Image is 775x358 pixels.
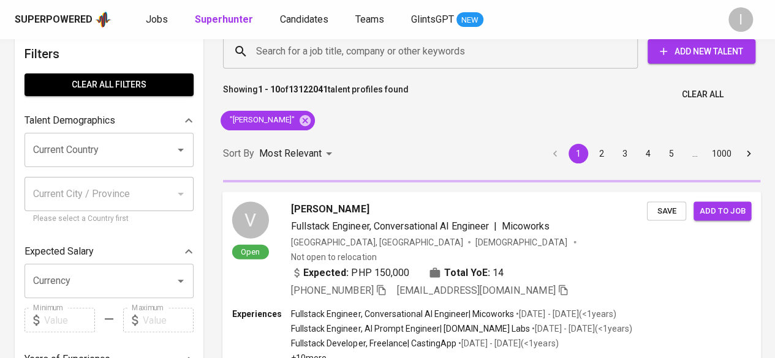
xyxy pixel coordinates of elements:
button: Add to job [694,201,751,220]
p: Experiences [232,307,291,319]
p: Talent Demographics [25,113,115,128]
p: • [DATE] - [DATE] ( <1 years ) [530,323,632,335]
span: Add New Talent [657,44,746,59]
span: NEW [456,14,483,26]
div: Most Relevant [259,143,336,165]
b: 13122041 [289,84,328,94]
button: Go to page 1000 [708,144,735,163]
a: Superpoweredapp logo [15,10,112,29]
button: Go to page 4 [638,144,658,163]
div: "[PERSON_NAME]" [221,111,315,130]
div: Expected Salary [25,239,194,264]
input: Value [44,308,95,332]
a: Teams [355,12,387,28]
span: 14 [493,265,504,280]
a: Jobs [146,12,170,28]
span: [PERSON_NAME] [291,201,369,216]
div: [GEOGRAPHIC_DATA], [GEOGRAPHIC_DATA] [291,236,463,248]
button: Go to next page [739,144,758,163]
img: app logo [95,10,112,29]
p: Please select a Country first [33,213,185,225]
span: Add to job [700,204,745,218]
span: [PHONE_NUMBER] [291,284,373,296]
div: Superpowered [15,13,93,27]
p: Fullstack Engineer, AI Prompt Engineer | [DOMAIN_NAME] Labs [291,323,530,335]
div: V [232,201,269,238]
span: Micoworks [502,220,550,231]
button: Open [172,141,189,158]
div: Talent Demographics [25,108,194,133]
span: Candidates [280,13,328,25]
button: Go to page 5 [662,144,681,163]
b: Total YoE: [444,265,490,280]
span: Clear All filters [34,77,184,92]
span: [DEMOGRAPHIC_DATA] [475,236,569,248]
input: Value [143,308,194,332]
p: Not open to relocation [291,250,376,263]
p: • [DATE] - [DATE] ( <1 years ) [514,307,616,319]
span: Teams [355,13,384,25]
button: Clear All filters [25,73,194,96]
button: Go to page 3 [615,144,635,163]
b: Expected: [303,265,349,280]
b: 1 - 10 [258,84,280,94]
button: page 1 [569,144,588,163]
span: | [494,218,497,233]
p: Showing of talent profiles found [223,83,409,106]
button: Add New Talent [648,39,755,64]
p: Expected Salary [25,244,94,259]
div: … [685,147,705,160]
span: Jobs [146,13,168,25]
button: Save [647,201,686,220]
span: GlintsGPT [411,13,454,25]
a: Candidates [280,12,331,28]
p: Fullstack Developer, Freelance | CastingApp [291,337,456,349]
p: • [DATE] - [DATE] ( <1 years ) [456,337,558,349]
span: Fullstack Engineer, Conversational AI Engineer [291,220,489,231]
h6: Filters [25,44,194,64]
a: GlintsGPT NEW [411,12,483,28]
button: Clear All [677,83,728,106]
button: Open [172,272,189,289]
p: Fullstack Engineer, Conversational AI Engineer | Micoworks [291,307,514,319]
p: Most Relevant [259,146,322,161]
p: Sort By [223,146,254,161]
span: "[PERSON_NAME]" [221,114,302,126]
div: I [728,7,753,32]
span: Clear All [682,87,724,102]
span: Open [236,246,265,256]
a: Superhunter [195,12,255,28]
span: [EMAIL_ADDRESS][DOMAIN_NAME] [397,284,556,296]
div: PHP 150,000 [291,265,409,280]
span: Save [653,204,680,218]
b: Superhunter [195,13,253,25]
button: Go to page 2 [592,144,611,163]
nav: pagination navigation [543,144,760,163]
